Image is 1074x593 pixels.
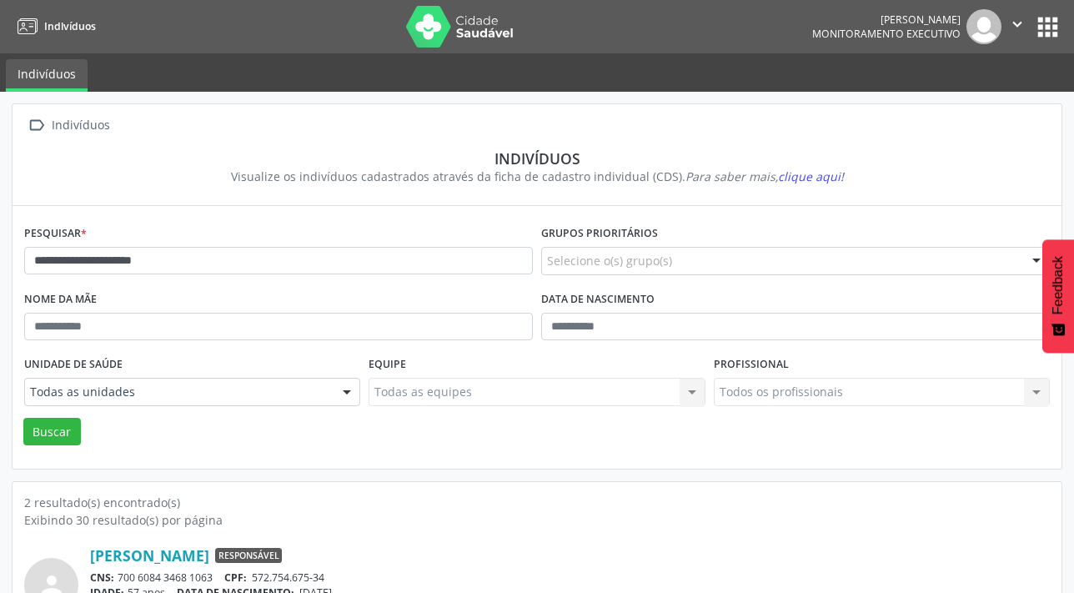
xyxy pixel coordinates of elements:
[778,168,844,184] span: clique aqui!
[36,149,1038,168] div: Indivíduos
[812,27,961,41] span: Monitoramento Executivo
[224,570,247,585] span: CPF:
[215,548,282,563] span: Responsável
[24,511,1050,529] div: Exibindo 30 resultado(s) por página
[90,570,1050,585] div: 700 6084 3468 1063
[812,13,961,27] div: [PERSON_NAME]
[12,13,96,40] a: Indivíduos
[1051,256,1066,314] span: Feedback
[6,59,88,92] a: Indivíduos
[24,352,123,378] label: Unidade de saúde
[541,287,655,313] label: Data de nascimento
[1001,9,1033,44] button: 
[90,570,114,585] span: CNS:
[24,494,1050,511] div: 2 resultado(s) encontrado(s)
[24,113,48,138] i: 
[24,221,87,247] label: Pesquisar
[30,384,326,400] span: Todas as unidades
[252,570,324,585] span: 572.754.675-34
[44,19,96,33] span: Indivíduos
[48,113,113,138] div: Indivíduos
[1042,239,1074,353] button: Feedback - Mostrar pesquisa
[685,168,844,184] i: Para saber mais,
[1008,15,1026,33] i: 
[36,168,1038,185] div: Visualize os indivíduos cadastrados através da ficha de cadastro individual (CDS).
[714,352,789,378] label: Profissional
[23,418,81,446] button: Buscar
[966,9,1001,44] img: img
[541,221,658,247] label: Grupos prioritários
[90,546,209,565] a: [PERSON_NAME]
[24,287,97,313] label: Nome da mãe
[547,252,672,269] span: Selecione o(s) grupo(s)
[1033,13,1062,42] button: apps
[369,352,406,378] label: Equipe
[24,113,113,138] a:  Indivíduos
